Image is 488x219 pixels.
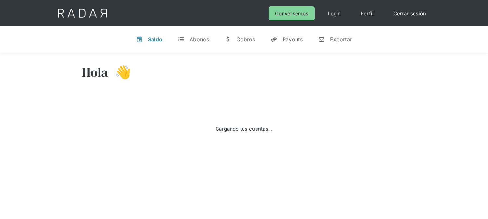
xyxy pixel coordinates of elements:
[330,36,352,43] div: Exportar
[387,6,433,20] a: Cerrar sesión
[108,64,131,80] h3: 👋
[136,36,143,43] div: v
[283,36,303,43] div: Payouts
[148,36,163,43] div: Saldo
[318,36,325,43] div: n
[321,6,348,20] a: Login
[82,64,108,80] h3: Hola
[190,36,209,43] div: Abonos
[271,36,277,43] div: y
[178,36,184,43] div: t
[236,36,255,43] div: Cobros
[269,6,315,20] a: Conversemos
[216,124,272,133] div: Cargando tus cuentas...
[354,6,380,20] a: Perfil
[225,36,231,43] div: w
